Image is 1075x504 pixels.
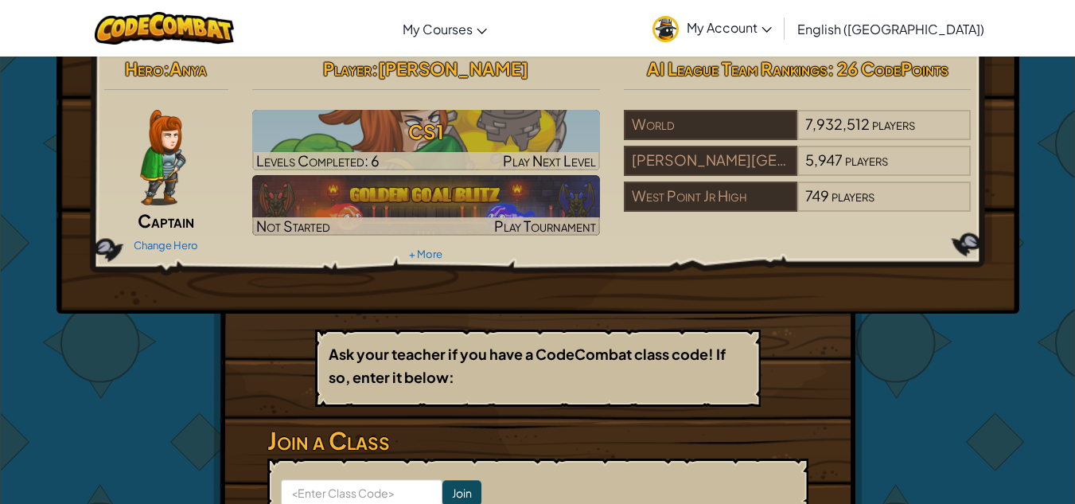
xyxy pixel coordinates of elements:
[624,110,797,140] div: World
[140,110,185,205] img: captain-pose.png
[624,125,972,143] a: World7,932,512players
[494,217,596,235] span: Play Tournament
[805,150,843,169] span: 5,947
[503,151,596,170] span: Play Next Level
[409,248,442,260] a: + More
[832,186,874,205] span: players
[403,21,473,37] span: My Courses
[134,239,198,252] a: Change Hero
[624,182,797,212] div: West Point Jr High
[687,19,772,36] span: My Account
[95,12,234,45] img: CodeCombat logo
[267,423,808,459] h3: Join a Class
[378,57,528,80] span: [PERSON_NAME]
[624,161,972,179] a: [PERSON_NAME][GEOGRAPHIC_DATA]5,947players
[372,57,378,80] span: :
[252,175,600,236] a: Not StartedPlay Tournament
[252,114,600,150] h3: CS1
[256,217,330,235] span: Not Started
[797,21,984,37] span: English ([GEOGRAPHIC_DATA])
[163,57,169,80] span: :
[645,3,780,53] a: My Account
[624,146,797,176] div: [PERSON_NAME][GEOGRAPHIC_DATA]
[252,110,600,170] a: Play Next Level
[138,209,194,232] span: Captain
[329,345,726,386] b: Ask your teacher if you have a CodeCombat class code! If so, enter it below:
[789,7,992,50] a: English ([GEOGRAPHIC_DATA])
[125,57,163,80] span: Hero
[805,186,829,205] span: 749
[652,16,679,42] img: avatar
[169,57,207,80] span: Anya
[323,57,372,80] span: Player
[872,115,915,133] span: players
[256,151,380,170] span: Levels Completed: 6
[805,115,870,133] span: 7,932,512
[252,110,600,170] img: CS1
[395,7,495,50] a: My Courses
[647,57,828,80] span: AI League Team Rankings
[845,150,888,169] span: players
[624,197,972,215] a: West Point Jr High749players
[828,57,948,80] span: : 26 CodePoints
[252,175,600,236] img: Golden Goal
